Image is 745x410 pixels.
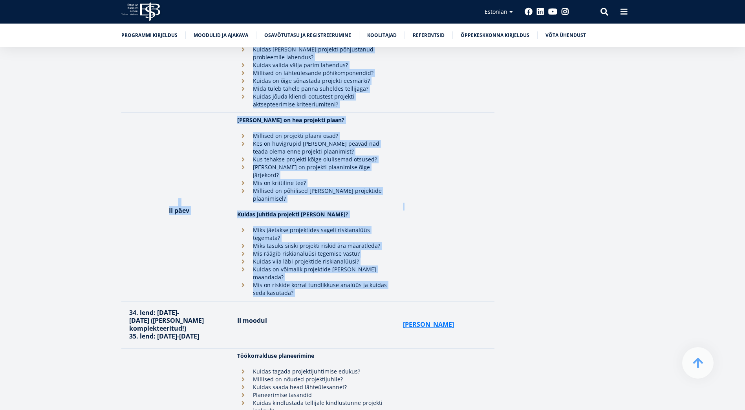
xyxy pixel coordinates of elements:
a: Youtube [548,8,557,16]
strong: 35. lend: [DATE]-[DATE] [129,332,199,340]
a: Programmi kirjeldus [121,31,178,39]
li: Kuidas tagada projektijuhtimise edukus? [237,368,395,375]
li: Miks tasuks siiski projekti riskid ära määratleda? [237,242,395,250]
li: Millised on nõuded projektijuhile? [237,375,395,383]
strong: 34. lend: [DATE]-[DATE] ([PERSON_NAME] komplekteeritud!) [129,308,204,333]
li: Miks jäetakse projektides sageli riskianalüüs tegemata? [237,226,395,242]
li: Kuidas on õige sõnastada projekti eesmärki? [237,77,395,85]
a: Instagram [561,8,569,16]
li: Mis räägib riskianalüüsi tegemise vastu? [237,250,395,258]
li: Kuidas [PERSON_NAME] projekti põhjustanud probleemile lahendus? [237,46,395,61]
p: II päev [129,207,230,214]
a: Õppekeskkonna kirjeldus [461,31,529,39]
li: Mis on riskide korral tundlikkuse analüüs ja kuidas seda kasutada? [237,281,395,297]
li: Kuidas saada head lähteülesannet? [237,383,395,391]
li: Kuidas viia läbi projektide riskianalüüsi? [237,258,395,265]
a: Linkedin [536,8,544,16]
li: Kes on huvigrupid [PERSON_NAME] peavad nad teada olema enne projekti plaanimist? [237,140,395,156]
a: Võta ühendust [545,31,586,39]
li: Millised on projekti plaani osad? [237,132,395,140]
li: [PERSON_NAME] on projekti plaanimise õige järjekord? [237,163,395,179]
li: Kus tehakse projekti kõige olulisemad otsused? [237,156,395,163]
li: Mis on kriitiline tee? [237,179,395,187]
li: Mida tuleb tähele panna suheldes tellijaga? [237,85,395,93]
li: Kuidas valida välja parim lahendus? [237,61,395,69]
a: Facebook [525,8,533,16]
a: [PERSON_NAME] [403,320,454,328]
li: Millised on lähteülesande põhikomponendid? [237,69,395,77]
a: Koolitajad [367,31,397,39]
a: Referentsid [413,31,445,39]
li: Kuidas on võimalik projektide [PERSON_NAME] maandada? [237,265,395,281]
a: Osavõtutasu ja registreerumine [264,31,351,39]
strong: Kuidas juhtida projekti [PERSON_NAME]? [237,210,348,218]
strong: Töökorralduse planeerimine [237,352,314,359]
strong: II moodul [237,316,267,325]
li: Millised on põhilised [PERSON_NAME] projektide plaanimisel? [237,187,395,203]
li: Planeerimise tasandid [237,391,395,399]
li: Kuidas jõuda kliendi ootustest projekti aktsepteerimise kriteeriumiteni? [237,93,395,108]
strong: [PERSON_NAME] on hea projekti plaan? [237,116,344,124]
a: Moodulid ja ajakava [194,31,248,39]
